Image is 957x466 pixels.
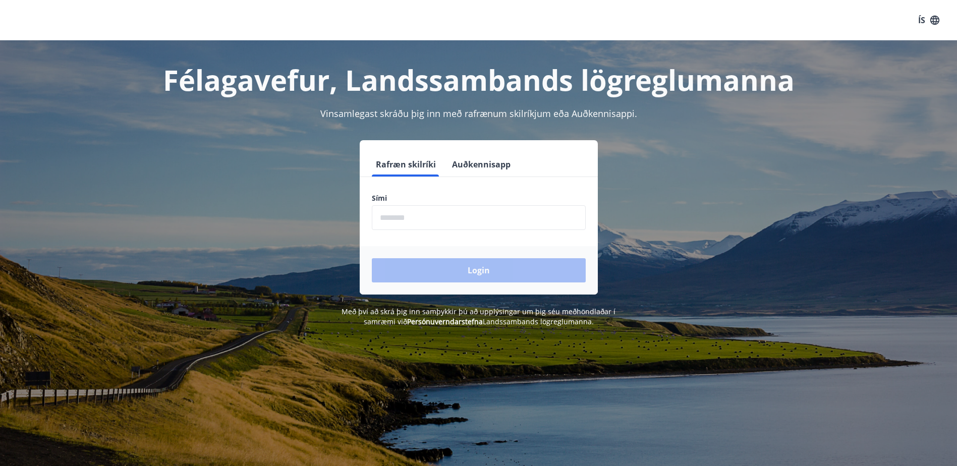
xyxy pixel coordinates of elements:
label: Sími [372,193,586,203]
button: Rafræn skilríki [372,152,440,177]
button: Auðkennisapp [448,152,515,177]
a: Persónuverndarstefna [407,317,483,326]
span: Vinsamlegast skráðu þig inn með rafrænum skilríkjum eða Auðkennisappi. [320,107,637,120]
button: ÍS [913,11,945,29]
h1: Félagavefur, Landssambands lögreglumanna [128,61,830,99]
span: Með því að skrá þig inn samþykkir þú að upplýsingar um þig séu meðhöndlaðar í samræmi við Landssa... [342,307,615,326]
